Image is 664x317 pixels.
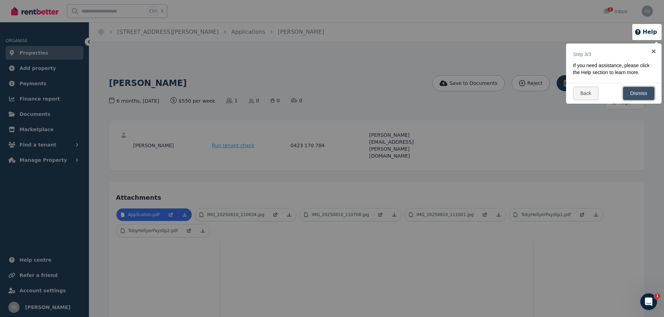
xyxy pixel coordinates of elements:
[655,293,660,299] span: 1
[640,293,657,310] iframe: Intercom live chat
[634,28,657,36] button: Help
[646,43,662,59] a: ×
[573,87,598,100] a: Back
[623,87,655,100] a: Dismiss
[573,62,650,76] p: If you need assistance, please click the Help section to learn more.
